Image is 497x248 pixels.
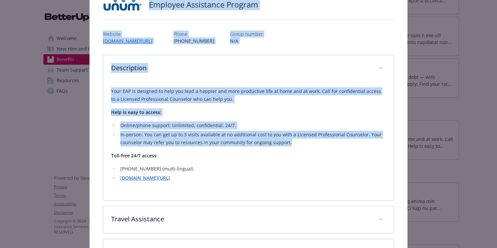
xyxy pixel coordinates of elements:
[118,122,386,129] li: Online/phone support: Unlimited, confidential, 24/7.
[111,87,386,103] p: Your EAP is designed to help you lead a happier and more productive life at home and at work. Cal...
[118,131,386,147] li: In-person: You can get up to 3 visits available at no additional cost to you with a Licensed Prof...
[103,206,394,233] div: Travel Assistance
[111,109,161,115] strong: Help is easy to access:
[111,152,158,159] strong: Toll-free 24/7 access:
[174,37,214,44] p: [PHONE_NUMBER]
[111,63,370,73] p: Description
[103,55,394,82] div: Description
[103,38,158,44] a: [DOMAIN_NAME][URL]
[230,31,263,37] p: Group number
[120,175,170,181] a: [DOMAIN_NAME][URL]
[118,165,386,173] li: [PHONE_NUMBER] (multi-lingual)
[174,31,214,37] p: Phone
[103,82,394,200] div: Description
[103,31,158,37] p: Website
[230,37,263,44] p: N/A
[111,214,370,224] p: Travel Assistance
